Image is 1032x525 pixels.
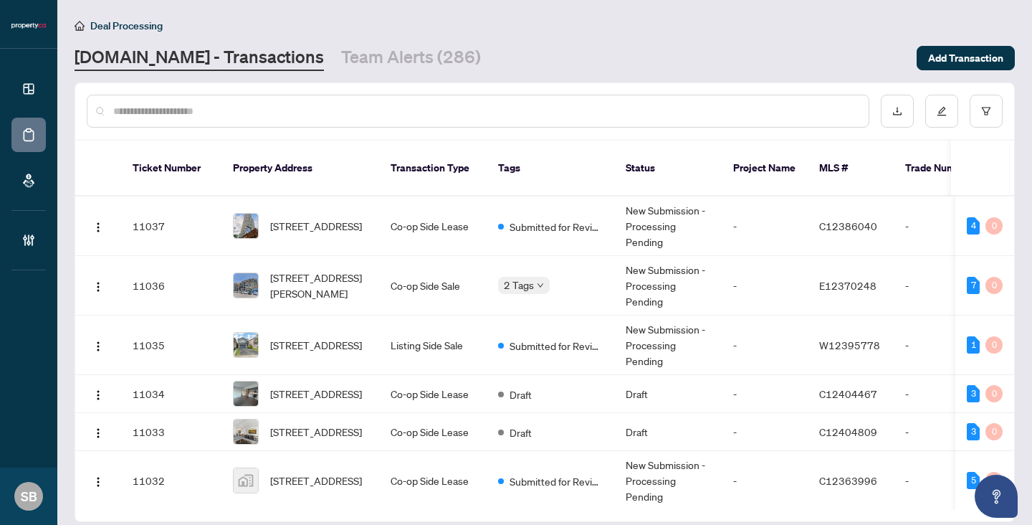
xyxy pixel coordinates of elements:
td: - [894,256,994,316]
td: 11035 [121,316,221,375]
th: Project Name [722,141,808,197]
div: 0 [985,423,1003,440]
td: - [894,451,994,511]
span: Draft [510,425,532,440]
a: Team Alerts (286) [341,45,481,71]
div: 0 [985,277,1003,294]
th: Trade Number [894,141,994,197]
span: C12404467 [819,387,877,400]
td: - [894,413,994,451]
button: Add Transaction [917,46,1015,70]
img: thumbnail-img [234,273,258,298]
th: Property Address [221,141,379,197]
td: - [722,375,808,413]
span: [STREET_ADDRESS] [270,218,362,234]
img: Logo [92,222,104,233]
span: Submitted for Review [510,219,603,235]
td: - [722,197,808,256]
span: C12363996 [819,474,877,487]
th: Transaction Type [379,141,487,197]
td: - [722,256,808,316]
span: Add Transaction [928,47,1003,70]
th: Ticket Number [121,141,221,197]
span: Deal Processing [90,19,163,32]
button: Logo [87,420,110,443]
img: Logo [92,389,104,401]
div: 4 [967,217,980,235]
th: Tags [487,141,614,197]
span: edit [937,106,947,116]
td: Co-op Side Lease [379,375,487,413]
button: Logo [87,334,110,356]
img: thumbnail-img [234,333,258,357]
span: filter [981,106,991,116]
td: New Submission - Processing Pending [614,316,722,375]
button: download [881,95,914,128]
img: logo [11,22,46,30]
td: 11036 [121,256,221,316]
td: Co-op Side Lease [379,451,487,511]
img: Logo [92,427,104,439]
th: MLS # [808,141,894,197]
td: 11037 [121,197,221,256]
div: 1 [967,336,980,354]
th: Status [614,141,722,197]
span: 2 Tags [504,277,534,293]
span: [STREET_ADDRESS] [270,337,362,353]
div: 3 [967,423,980,440]
span: W12395778 [819,339,880,351]
div: 0 [985,217,1003,235]
div: 0 [985,336,1003,354]
td: - [722,316,808,375]
button: filter [970,95,1003,128]
td: New Submission - Processing Pending [614,451,722,511]
a: [DOMAIN_NAME] - Transactions [75,45,324,71]
span: Draft [510,387,532,402]
span: C12386040 [819,219,877,232]
span: download [892,106,902,116]
div: 5 [967,472,980,489]
span: home [75,21,85,31]
span: [STREET_ADDRESS] [270,386,362,402]
span: [STREET_ADDRESS] [270,473,362,488]
button: Logo [87,214,110,237]
td: Co-op Side Lease [379,413,487,451]
span: [STREET_ADDRESS] [270,424,362,440]
span: SB [21,486,37,506]
img: Logo [92,341,104,352]
td: Draft [614,413,722,451]
span: Submitted for Review [510,338,603,354]
td: 11032 [121,451,221,511]
button: Logo [87,469,110,492]
div: 3 [967,385,980,402]
span: Submitted for Review [510,473,603,489]
td: 11034 [121,375,221,413]
div: 0 [985,472,1003,489]
button: Open asap [975,475,1018,518]
td: - [894,375,994,413]
td: New Submission - Processing Pending [614,256,722,316]
button: Logo [87,274,110,297]
td: Draft [614,375,722,413]
img: thumbnail-img [234,468,258,493]
span: down [537,282,544,289]
td: - [894,197,994,256]
img: Logo [92,281,104,293]
img: thumbnail-img [234,214,258,238]
td: Co-op Side Lease [379,197,487,256]
td: - [722,413,808,451]
button: Logo [87,382,110,405]
div: 0 [985,385,1003,402]
td: New Submission - Processing Pending [614,197,722,256]
img: thumbnail-img [234,382,258,406]
div: 7 [967,277,980,294]
img: Logo [92,476,104,488]
td: Co-op Side Sale [379,256,487,316]
td: 11033 [121,413,221,451]
td: Listing Side Sale [379,316,487,375]
span: E12370248 [819,279,876,292]
span: [STREET_ADDRESS][PERSON_NAME] [270,270,368,301]
span: C12404809 [819,425,877,438]
td: - [722,451,808,511]
button: edit [925,95,958,128]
